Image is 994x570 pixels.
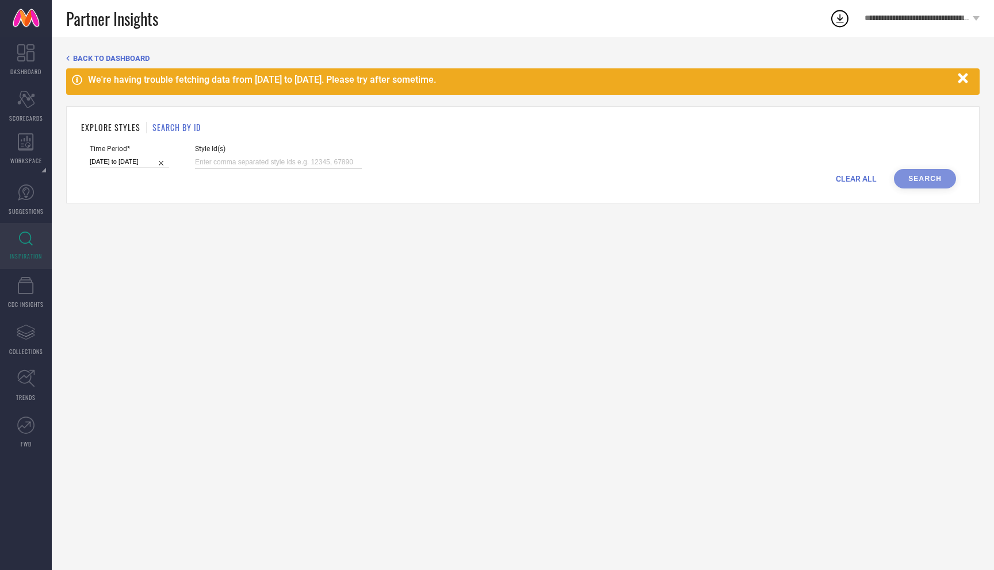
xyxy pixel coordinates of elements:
[73,54,150,63] span: BACK TO DASHBOARD
[16,393,36,402] span: TRENDS
[21,440,32,448] span: FWD
[195,145,362,153] span: Style Id(s)
[9,114,43,122] span: SCORECARDS
[195,156,362,169] input: Enter comma separated style ids e.g. 12345, 67890
[9,347,43,356] span: COLLECTIONS
[152,121,201,133] h1: SEARCH BY ID
[81,121,140,133] h1: EXPLORE STYLES
[8,300,44,309] span: CDC INSIGHTS
[10,252,42,260] span: INSPIRATION
[836,174,877,183] span: CLEAR ALL
[10,156,42,165] span: WORKSPACE
[10,67,41,76] span: DASHBOARD
[88,74,952,85] div: We're having trouble fetching data from [DATE] to [DATE]. Please try after sometime.
[9,207,44,215] span: SUGGESTIONS
[90,145,169,153] span: Time Period*
[66,54,980,63] div: Back TO Dashboard
[829,8,850,29] div: Open download list
[90,156,169,168] input: Select time period
[66,7,158,30] span: Partner Insights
